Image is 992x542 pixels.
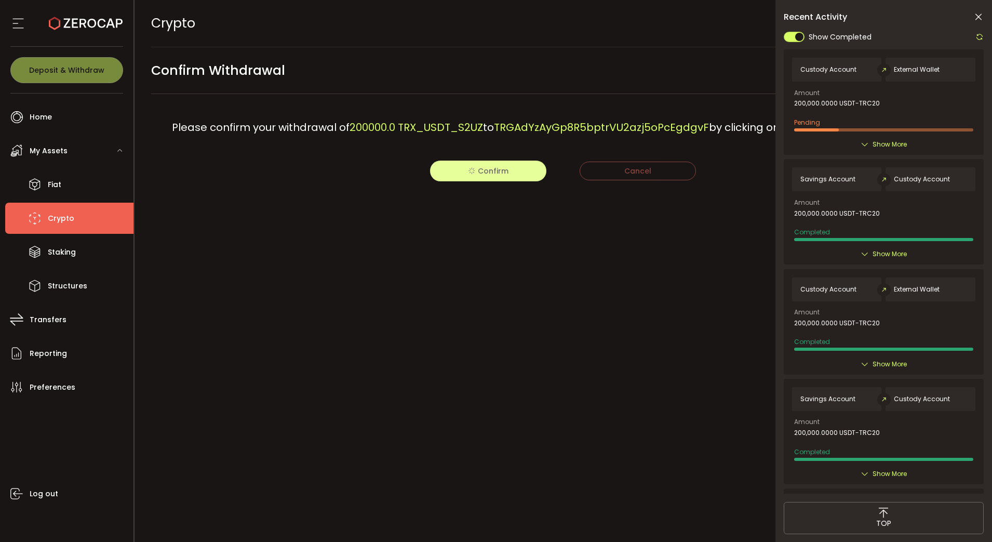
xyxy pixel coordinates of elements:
button: Deposit & Withdraw [10,57,123,83]
span: TRGAdYzAyGp8R5bptrVU2azj5oPcEgdgvF [494,120,709,135]
span: by clicking on the link below. [709,120,856,135]
span: to [483,120,494,135]
span: Home [30,110,52,125]
span: Recent Activity [784,13,847,21]
span: Crypto [151,14,195,32]
span: Preferences [30,380,75,395]
span: Confirm Withdrawal [151,59,285,82]
iframe: Chat Widget [759,124,992,542]
span: Cancel [624,166,651,176]
span: Transfers [30,312,66,327]
span: Staking [48,245,76,260]
span: Please confirm your withdrawal of [172,120,350,135]
span: My Assets [30,143,68,158]
span: Log out [30,486,58,501]
span: 200000.0 TRX_USDT_S2UZ [350,120,483,135]
button: Cancel [580,162,696,180]
span: Reporting [30,346,67,361]
span: Structures [48,279,87,294]
span: Crypto [48,211,74,226]
span: Deposit & Withdraw [29,67,104,74]
span: Fiat [48,177,61,192]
